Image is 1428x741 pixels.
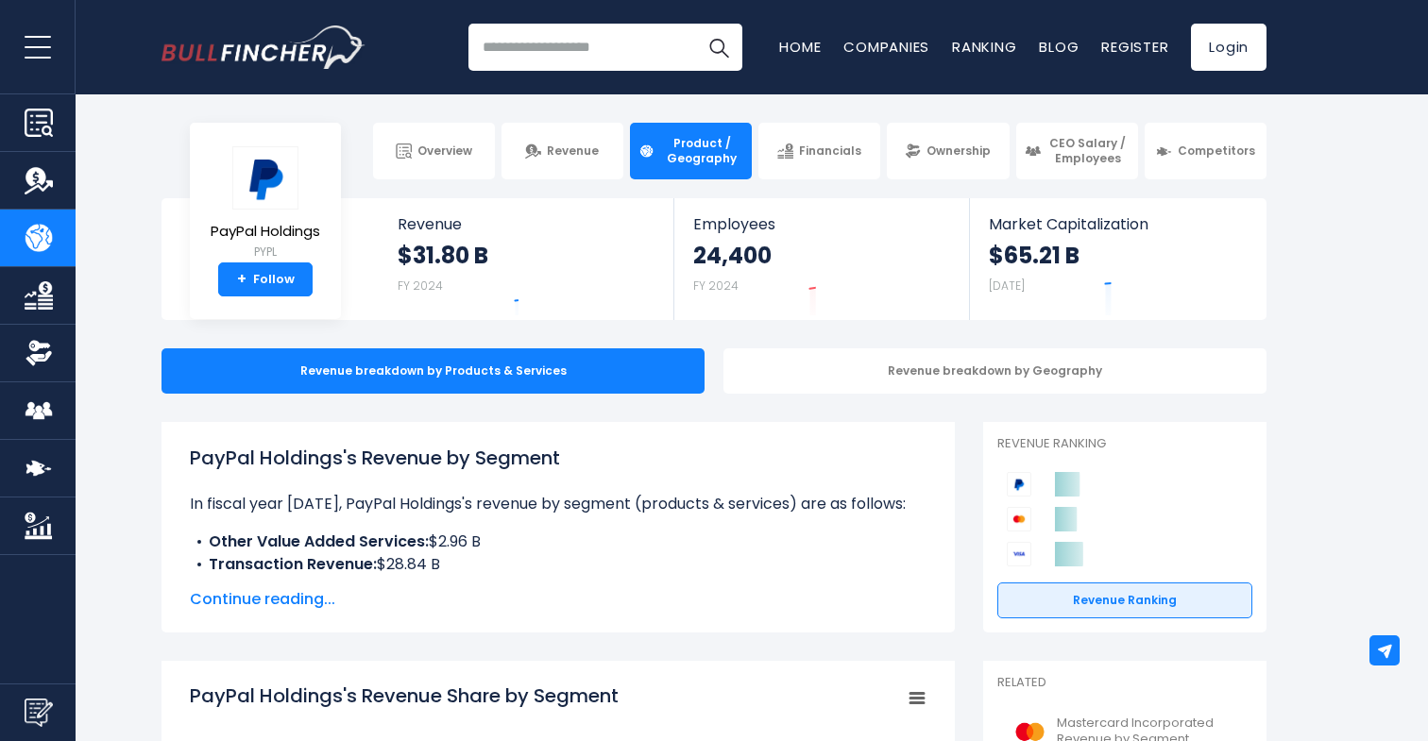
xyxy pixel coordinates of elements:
small: FY 2024 [693,278,739,294]
span: Product / Geography [660,136,743,165]
b: Transaction Revenue: [209,553,377,575]
a: Overview [373,123,495,179]
tspan: PayPal Holdings's Revenue Share by Segment [190,682,619,709]
div: Revenue breakdown by Products & Services [161,348,705,394]
a: +Follow [218,262,313,296]
a: Ownership [887,123,1009,179]
a: Product / Geography [630,123,752,179]
a: Competitors [1145,123,1266,179]
small: [DATE] [989,278,1025,294]
span: Employees [693,215,949,233]
img: Visa competitors logo [1007,542,1031,566]
p: Revenue Ranking [997,436,1252,452]
strong: $65.21 B [989,241,1079,270]
li: $2.96 B [190,530,926,553]
p: In fiscal year [DATE], PayPal Holdings's revenue by segment (products & services) are as follows: [190,493,926,515]
li: $28.84 B [190,553,926,576]
span: PayPal Holdings [211,224,320,240]
a: Employees 24,400 FY 2024 [674,198,968,320]
a: Login [1191,24,1266,71]
a: Financials [758,123,880,179]
a: Revenue Ranking [997,582,1252,618]
img: Mastercard Incorporated competitors logo [1007,507,1031,531]
a: Companies [843,37,929,57]
span: Revenue [547,143,599,159]
strong: 24,400 [693,241,772,270]
a: Register [1101,37,1168,57]
img: PayPal Holdings competitors logo [1007,472,1031,497]
span: Ownership [926,143,991,159]
a: Ranking [952,37,1016,57]
span: Revenue [398,215,655,233]
button: Search [695,24,742,71]
a: PayPal Holdings PYPL [210,145,321,263]
a: CEO Salary / Employees [1016,123,1138,179]
div: Revenue breakdown by Geography [723,348,1266,394]
span: CEO Salary / Employees [1046,136,1130,165]
a: Blog [1039,37,1079,57]
img: Ownership [25,339,53,367]
p: Related [997,675,1252,691]
span: Financials [799,143,861,159]
small: PYPL [211,244,320,261]
strong: $31.80 B [398,241,488,270]
small: FY 2024 [398,278,443,294]
span: Continue reading... [190,588,926,611]
a: Revenue $31.80 B FY 2024 [379,198,674,320]
span: Competitors [1178,143,1255,159]
span: Market Capitalization [989,215,1246,233]
strong: + [237,271,246,288]
a: Go to homepage [161,25,365,69]
b: Other Value Added Services: [209,530,429,552]
img: Bullfincher logo [161,25,365,69]
a: Home [779,37,821,57]
span: Overview [417,143,472,159]
a: Market Capitalization $65.21 B [DATE] [970,198,1265,320]
h1: PayPal Holdings's Revenue by Segment [190,444,926,472]
a: Revenue [501,123,623,179]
